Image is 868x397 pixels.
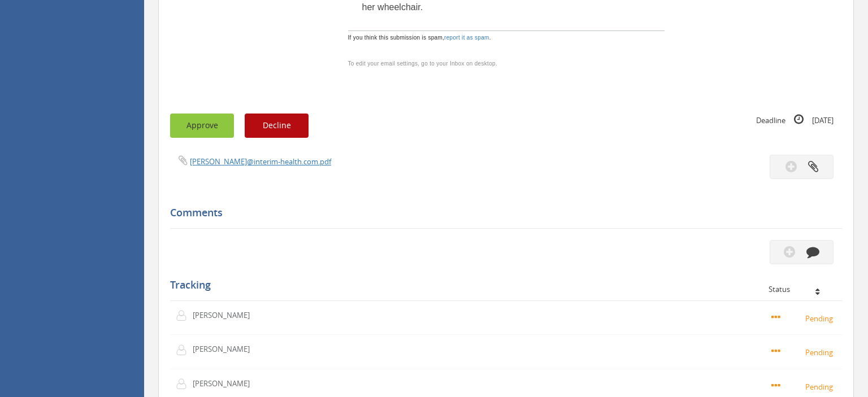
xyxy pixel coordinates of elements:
small: Deadline [DATE] [756,114,834,126]
img: user-icon.png [176,344,193,356]
button: Decline [245,114,309,138]
div: Status [769,285,834,293]
img: user-icon.png [176,310,193,321]
a: [PERSON_NAME]@interim-health.com.pdf [190,156,331,167]
p: [PERSON_NAME] [193,310,258,321]
span: To edit your email settings, go to your Inbox on desktop. [348,60,497,67]
a: report it as spam [444,34,489,41]
h5: Comments [170,207,834,219]
p: [PERSON_NAME] [193,378,258,389]
p: [PERSON_NAME] [193,344,258,355]
small: Pending [771,312,836,324]
h5: Tracking [170,280,834,291]
img: user-icon.png [176,378,193,390]
small: Pending [771,346,836,358]
button: Approve [170,114,234,138]
span: If you think this submission is spam, . [348,33,491,42]
small: Pending [771,380,836,392]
